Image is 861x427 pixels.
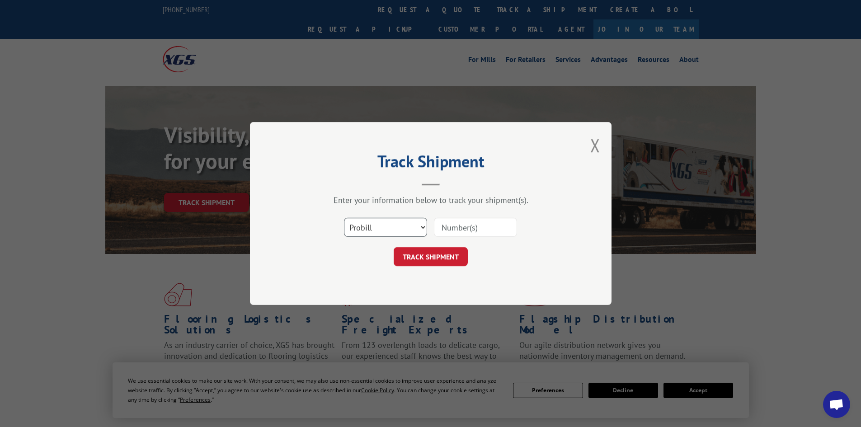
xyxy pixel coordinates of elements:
input: Number(s) [434,218,517,237]
button: TRACK SHIPMENT [394,247,468,266]
div: Enter your information below to track your shipment(s). [295,195,566,205]
button: Close modal [590,133,600,157]
div: Open chat [823,391,850,418]
h2: Track Shipment [295,155,566,172]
